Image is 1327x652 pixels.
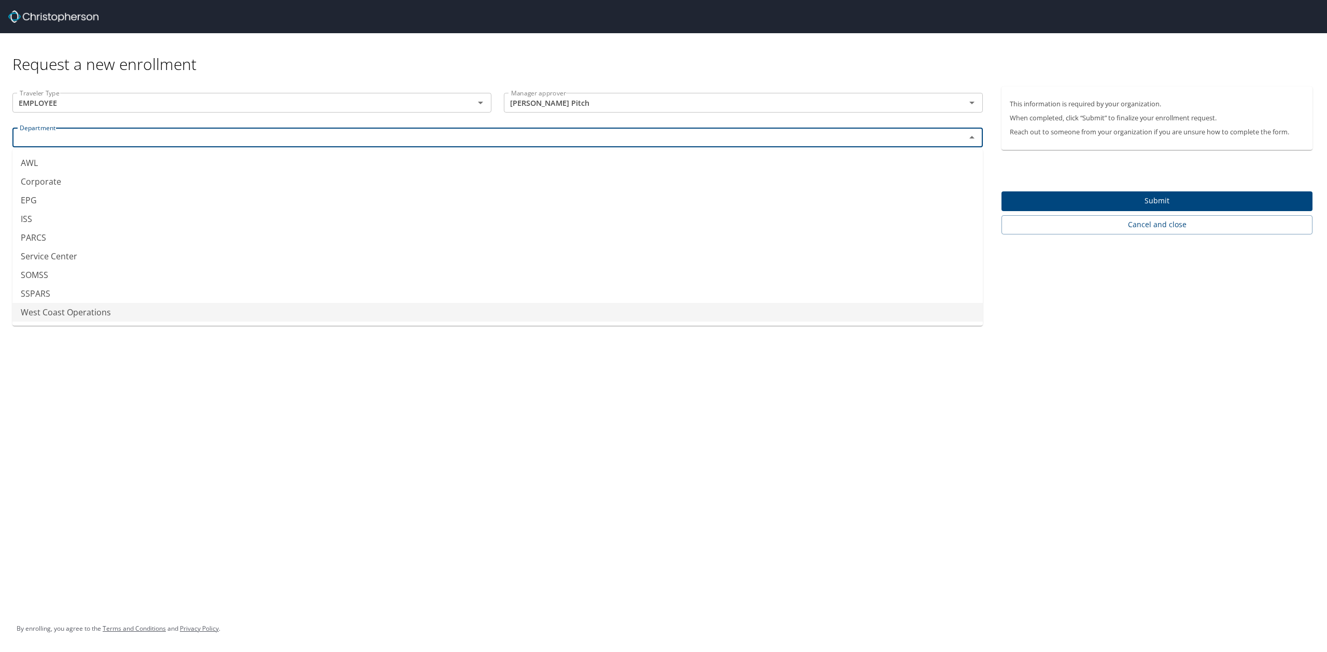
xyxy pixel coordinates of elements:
[1010,113,1304,123] p: When completed, click “Submit” to finalize your enrollment request.
[1010,218,1304,231] span: Cancel and close
[12,228,983,247] li: PARCS
[965,130,979,145] button: Close
[12,247,983,266] li: Service Center
[12,172,983,191] li: Corporate
[12,154,983,172] li: AWL
[1010,127,1304,137] p: Reach out to someone from your organization if you are unsure how to complete the form.
[12,303,983,322] li: West Coast Operations
[12,191,983,210] li: EPG
[965,95,979,110] button: Open
[12,284,983,303] li: SSPARS
[17,616,220,642] div: By enrolling, you agree to the and .
[473,95,488,110] button: Open
[8,10,98,23] img: cbt logo
[1001,215,1312,234] button: Cancel and close
[1001,191,1312,212] button: Submit
[12,266,983,284] li: SOMSS
[180,624,219,633] a: Privacy Policy
[1010,99,1304,109] p: This information is required by your organization.
[12,210,983,228] li: ISS
[1010,195,1304,207] span: Submit
[103,624,166,633] a: Terms and Conditions
[12,33,1321,74] div: Request a new enrollment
